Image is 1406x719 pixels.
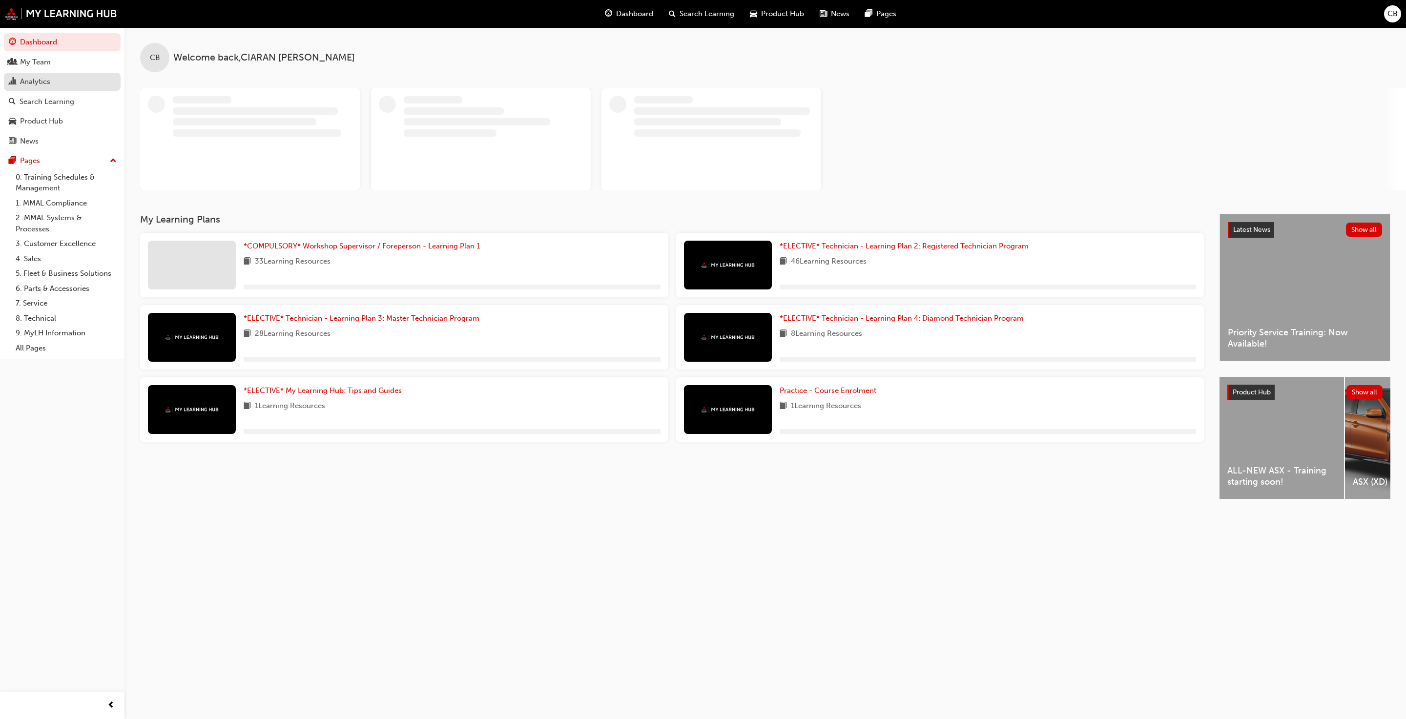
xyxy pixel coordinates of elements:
[780,256,787,268] span: book-icon
[12,210,121,236] a: 2. MMAL Systems & Processes
[750,8,757,20] span: car-icon
[605,8,612,20] span: guage-icon
[12,296,121,311] a: 7. Service
[244,385,406,396] a: *ELECTIVE* My Learning Hub: Tips and Guides
[780,385,880,396] a: Practice - Course Enrolment
[680,8,734,20] span: Search Learning
[812,4,857,24] a: news-iconNews
[9,117,16,126] span: car-icon
[244,386,402,395] span: *ELECTIVE* My Learning Hub: Tips and Guides
[4,53,121,71] a: My Team
[244,241,484,252] a: *COMPULSORY* Workshop Supervisor / Foreperson - Learning Plan 1
[831,8,849,20] span: News
[140,214,1204,225] h3: My Learning Plans
[1346,385,1383,399] button: Show all
[1387,8,1398,20] span: CB
[780,313,1028,324] a: *ELECTIVE* Technician - Learning Plan 4: Diamond Technician Program
[876,8,896,20] span: Pages
[4,152,121,170] button: Pages
[791,328,862,340] span: 8 Learning Resources
[9,98,16,106] span: search-icon
[1228,327,1382,349] span: Priority Service Training: Now Available!
[761,8,804,20] span: Product Hub
[1346,223,1383,237] button: Show all
[9,78,16,86] span: chart-icon
[255,256,331,268] span: 33 Learning Resources
[780,242,1029,250] span: *ELECTIVE* Technician - Learning Plan 2: Registered Technician Program
[5,7,117,20] img: mmal
[1227,465,1336,487] span: ALL-NEW ASX - Training starting soon!
[244,400,251,412] span: book-icon
[255,328,331,340] span: 28 Learning Resources
[701,407,755,413] img: mmal
[597,4,661,24] a: guage-iconDashboard
[20,96,74,107] div: Search Learning
[244,256,251,268] span: book-icon
[820,8,827,20] span: news-icon
[12,341,121,356] a: All Pages
[107,699,115,712] span: prev-icon
[780,314,1024,323] span: *ELECTIVE* Technician - Learning Plan 4: Diamond Technician Program
[742,4,812,24] a: car-iconProduct Hub
[12,311,121,326] a: 8. Technical
[865,8,872,20] span: pages-icon
[1227,385,1383,400] a: Product HubShow all
[12,170,121,196] a: 0. Training Schedules & Management
[1233,388,1271,396] span: Product Hub
[857,4,904,24] a: pages-iconPages
[12,236,121,251] a: 3. Customer Excellence
[701,262,755,268] img: mmal
[1384,5,1401,22] button: CB
[165,334,219,341] img: mmal
[255,400,325,412] span: 1 Learning Resources
[12,196,121,211] a: 1. MMAL Compliance
[4,132,121,150] a: News
[780,328,787,340] span: book-icon
[780,241,1033,252] a: *ELECTIVE* Technician - Learning Plan 2: Registered Technician Program
[244,328,251,340] span: book-icon
[4,112,121,130] a: Product Hub
[244,242,480,250] span: *COMPULSORY* Workshop Supervisor / Foreperson - Learning Plan 1
[791,256,867,268] span: 46 Learning Resources
[1220,377,1344,499] a: ALL-NEW ASX - Training starting soon!
[110,155,117,167] span: up-icon
[12,326,121,341] a: 9. MyLH Information
[616,8,653,20] span: Dashboard
[791,400,861,412] span: 1 Learning Resources
[244,313,483,324] a: *ELECTIVE* Technician - Learning Plan 3: Master Technician Program
[9,137,16,146] span: news-icon
[4,73,121,91] a: Analytics
[780,386,876,395] span: Practice - Course Enrolment
[669,8,676,20] span: search-icon
[244,314,479,323] span: *ELECTIVE* Technician - Learning Plan 3: Master Technician Program
[12,251,121,267] a: 4. Sales
[4,33,121,51] a: Dashboard
[9,58,16,67] span: people-icon
[9,157,16,165] span: pages-icon
[150,52,160,63] span: CB
[20,57,51,68] div: My Team
[4,93,121,111] a: Search Learning
[20,155,40,166] div: Pages
[701,334,755,341] img: mmal
[12,281,121,296] a: 6. Parts & Accessories
[780,400,787,412] span: book-icon
[661,4,742,24] a: search-iconSearch Learning
[1233,226,1270,234] span: Latest News
[1228,222,1382,238] a: Latest NewsShow all
[20,116,63,127] div: Product Hub
[9,38,16,47] span: guage-icon
[173,52,355,63] span: Welcome back , CIARAN [PERSON_NAME]
[165,407,219,413] img: mmal
[20,76,50,87] div: Analytics
[20,136,39,147] div: News
[1220,214,1390,361] a: Latest NewsShow allPriority Service Training: Now Available!
[4,31,121,152] button: DashboardMy TeamAnalyticsSearch LearningProduct HubNews
[12,266,121,281] a: 5. Fleet & Business Solutions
